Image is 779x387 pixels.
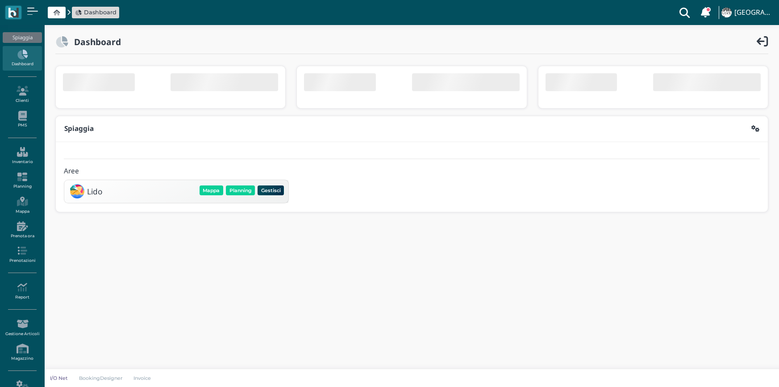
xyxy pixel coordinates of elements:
a: Prenota ora [3,218,42,242]
a: PMS [3,107,42,132]
a: ... [GEOGRAPHIC_DATA] [720,2,774,23]
h4: [GEOGRAPHIC_DATA] [734,9,774,17]
a: Clienti [3,82,42,107]
span: Dashboard [84,8,117,17]
img: ... [721,8,731,17]
a: Planning [3,168,42,193]
iframe: Help widget launcher [716,359,771,379]
a: Inventario [3,143,42,168]
b: Spiaggia [64,124,94,133]
a: Mappa [3,193,42,218]
button: Mappa [200,185,223,195]
img: logo [8,8,18,18]
a: Dashboard [3,46,42,71]
h3: Lido [87,187,102,196]
button: Gestisci [258,185,284,195]
h2: Dashboard [68,37,121,46]
h4: Aree [64,168,79,175]
div: Spiaggia [3,32,42,43]
button: Planning [226,185,255,195]
a: Dashboard [75,8,117,17]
